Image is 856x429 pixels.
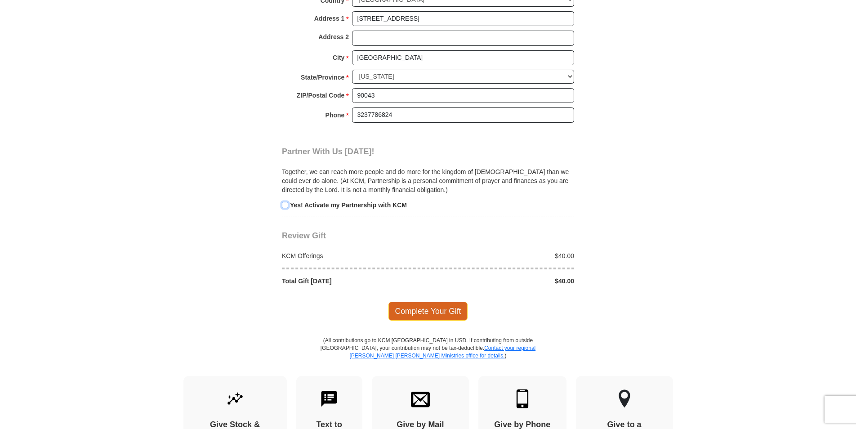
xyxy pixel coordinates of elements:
[428,251,579,260] div: $40.00
[333,51,344,64] strong: City
[301,71,344,84] strong: State/Province
[388,302,468,321] span: Complete Your Gift
[290,201,407,209] strong: Yes! Activate my Partnership with KCM
[428,277,579,286] div: $40.00
[277,277,428,286] div: Total Gift [DATE]
[618,389,631,408] img: other-region
[282,231,326,240] span: Review Gift
[226,389,245,408] img: give-by-stock.svg
[513,389,532,408] img: mobile.svg
[314,12,345,25] strong: Address 1
[297,89,345,102] strong: ZIP/Postal Code
[318,31,349,43] strong: Address 2
[282,167,574,194] p: Together, we can reach more people and do more for the kingdom of [DEMOGRAPHIC_DATA] than we coul...
[411,389,430,408] img: envelope.svg
[277,251,428,260] div: KCM Offerings
[282,147,374,156] span: Partner With Us [DATE]!
[320,389,339,408] img: text-to-give.svg
[325,109,345,121] strong: Phone
[320,337,536,376] p: (All contributions go to KCM [GEOGRAPHIC_DATA] in USD. If contributing from outside [GEOGRAPHIC_D...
